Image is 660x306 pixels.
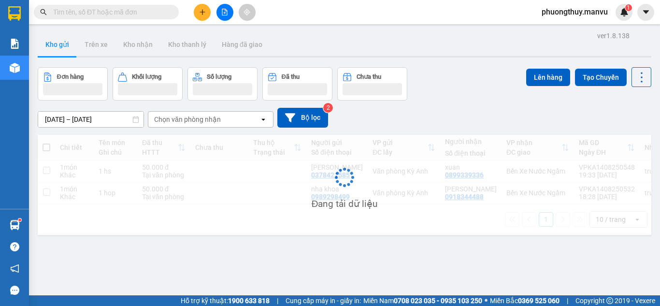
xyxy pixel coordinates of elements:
span: copyright [606,297,613,304]
button: file-add [216,4,233,21]
span: file-add [221,9,228,15]
strong: 1900 633 818 [228,297,270,305]
button: aim [239,4,256,21]
span: caret-down [642,8,650,16]
span: search [40,9,47,15]
sup: 1 [18,219,21,221]
span: notification [10,264,19,273]
div: Đơn hàng [57,73,84,80]
span: aim [244,9,250,15]
span: question-circle [10,242,19,251]
strong: 0708 023 035 - 0935 103 250 [394,297,482,305]
button: Kho gửi [38,33,77,56]
button: Đơn hàng [38,67,108,101]
div: Đang tải dữ liệu [312,197,378,211]
button: Số lượng [187,67,258,101]
button: Kho nhận [115,33,160,56]
sup: 1 [625,4,632,11]
button: Trên xe [77,33,115,56]
input: Tìm tên, số ĐT hoặc mã đơn [53,7,167,17]
button: caret-down [637,4,654,21]
button: Tạo Chuyến [575,69,627,86]
img: logo-vxr [8,6,21,21]
span: Cung cấp máy in - giấy in: [286,295,361,306]
button: Đã thu [262,67,332,101]
div: Đã thu [282,73,300,80]
button: Hàng đã giao [214,33,270,56]
span: 1 [627,4,630,11]
div: Chọn văn phòng nhận [154,115,221,124]
span: | [567,295,568,306]
svg: open [259,116,267,123]
span: | [277,295,278,306]
img: solution-icon [10,39,20,49]
button: Kho thanh lý [160,33,214,56]
button: plus [194,4,211,21]
span: Miền Bắc [490,295,560,306]
img: warehouse-icon [10,220,20,230]
span: message [10,286,19,295]
div: Khối lượng [132,73,161,80]
input: Select a date range. [38,112,143,127]
span: ⚪️ [485,299,488,303]
button: Bộ lọc [277,108,328,128]
span: Miền Nam [363,295,482,306]
span: Hỗ trợ kỹ thuật: [181,295,270,306]
div: Chưa thu [357,73,381,80]
img: icon-new-feature [620,8,629,16]
img: warehouse-icon [10,63,20,73]
sup: 2 [323,103,333,113]
span: plus [199,9,206,15]
span: phuongthuy.manvu [534,6,616,18]
div: Số lượng [207,73,231,80]
button: Khối lượng [113,67,183,101]
button: Lên hàng [526,69,570,86]
strong: 0369 525 060 [518,297,560,305]
div: ver 1.8.138 [597,30,630,41]
button: Chưa thu [337,67,407,101]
